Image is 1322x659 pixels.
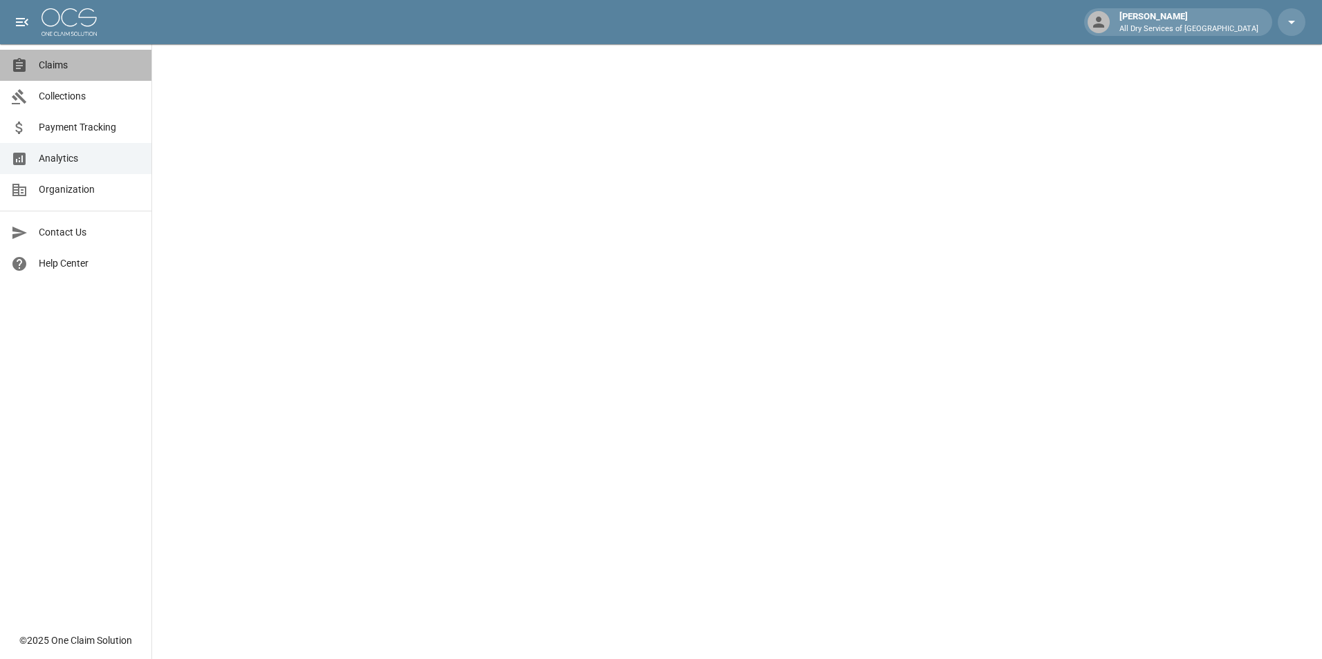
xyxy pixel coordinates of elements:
[39,58,140,73] span: Claims
[39,120,140,135] span: Payment Tracking
[39,182,140,197] span: Organization
[39,151,140,166] span: Analytics
[39,256,140,271] span: Help Center
[39,89,140,104] span: Collections
[152,44,1322,655] iframe: Embedded Dashboard
[19,633,132,647] div: © 2025 One Claim Solution
[8,8,36,36] button: open drawer
[39,225,140,240] span: Contact Us
[1114,10,1264,35] div: [PERSON_NAME]
[1119,23,1258,35] p: All Dry Services of [GEOGRAPHIC_DATA]
[41,8,97,36] img: ocs-logo-white-transparent.png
